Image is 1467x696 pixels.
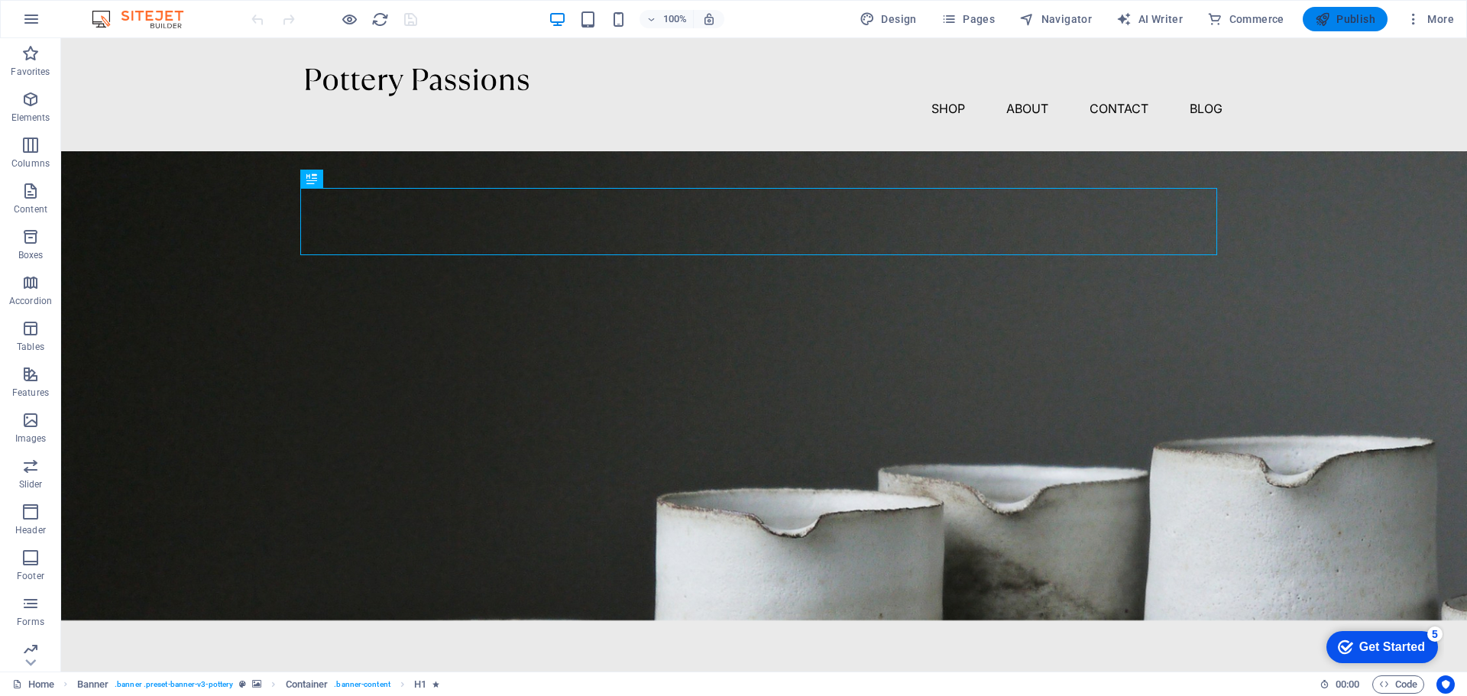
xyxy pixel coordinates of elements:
button: 100% [640,10,694,28]
p: Features [12,387,49,399]
div: Design (Ctrl+Alt+Y) [853,7,923,31]
span: More [1406,11,1454,27]
span: : [1346,678,1349,690]
p: Favorites [11,66,50,78]
span: Click to select. Double-click to edit [286,675,329,694]
span: 00 00 [1336,675,1359,694]
p: Tables [17,341,44,353]
span: . banner .preset-banner-v3-pottery [115,675,233,694]
nav: breadcrumb [77,675,440,694]
button: AI Writer [1110,7,1189,31]
p: Accordion [9,295,52,307]
img: Editor Logo [88,10,202,28]
button: More [1400,7,1460,31]
p: Slider [19,478,43,490]
i: This element is a customizable preset [239,680,246,688]
button: Usercentrics [1436,675,1455,694]
p: Columns [11,157,50,170]
div: Get Started 5 items remaining, 0% complete [12,8,124,40]
span: Design [860,11,917,27]
button: Code [1372,675,1424,694]
i: Element contains an animation [432,680,439,688]
span: Pages [941,11,995,27]
span: . banner-content [334,675,390,694]
i: Reload page [371,11,389,28]
span: Commerce [1207,11,1284,27]
p: Boxes [18,249,44,261]
button: Design [853,7,923,31]
p: Forms [17,616,44,628]
h6: 100% [662,10,687,28]
span: Click to select. Double-click to edit [414,675,426,694]
button: reload [371,10,389,28]
i: This element contains a background [252,680,261,688]
p: Elements [11,112,50,124]
button: Navigator [1013,7,1098,31]
button: Publish [1303,7,1388,31]
span: Click to select. Double-click to edit [77,675,109,694]
p: Header [15,524,46,536]
p: Images [15,432,47,445]
span: AI Writer [1116,11,1183,27]
span: Code [1379,675,1417,694]
i: On resize automatically adjust zoom level to fit chosen device. [702,12,716,26]
p: Content [14,203,47,215]
div: Get Started [45,17,111,31]
span: Navigator [1019,11,1092,27]
p: Footer [17,570,44,582]
button: Click here to leave preview mode and continue editing [340,10,358,28]
h6: Session time [1320,675,1360,694]
a: Click to cancel selection. Double-click to open Pages [12,675,54,694]
button: Pages [935,7,1001,31]
span: Publish [1315,11,1375,27]
button: Commerce [1201,7,1291,31]
div: 5 [113,3,128,18]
